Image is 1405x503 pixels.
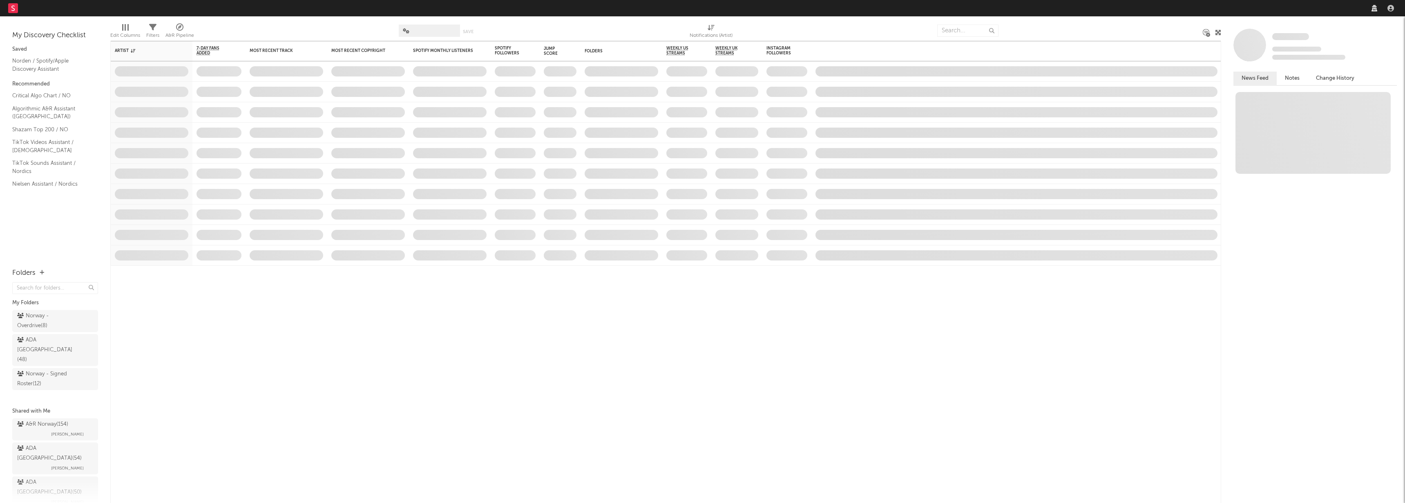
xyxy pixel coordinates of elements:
[463,29,474,34] button: Save
[544,46,564,56] div: Jump Score
[197,46,229,56] span: 7-Day Fans Added
[17,369,75,389] div: Norway - Signed Roster ( 12 )
[690,31,733,40] div: Notifications (Artist)
[12,31,98,40] div: My Discovery Checklist
[12,180,90,189] a: Nielsen Assistant / Nordics
[413,48,474,53] div: Spotify Monthly Listeners
[12,79,98,89] div: Recommended
[495,46,523,56] div: Spotify Followers
[12,442,98,474] a: ADA [GEOGRAPHIC_DATA](54)[PERSON_NAME]
[12,310,98,332] a: Norway - Overdrive(8)
[715,46,746,56] span: Weekly UK Streams
[12,406,98,416] div: Shared with Me
[766,46,795,56] div: Instagram Followers
[1308,72,1363,85] button: Change History
[12,418,98,440] a: A&R Norway(154)[PERSON_NAME]
[17,444,91,463] div: ADA [GEOGRAPHIC_DATA] ( 54 )
[12,104,90,121] a: Algorithmic A&R Assistant ([GEOGRAPHIC_DATA])
[12,45,98,54] div: Saved
[17,478,91,497] div: ADA [GEOGRAPHIC_DATA] ( 50 )
[937,25,998,37] input: Search...
[331,48,393,53] div: Most Recent Copyright
[12,138,90,155] a: TikTok Videos Assistant / [DEMOGRAPHIC_DATA]
[146,20,159,44] div: Filters
[12,298,98,308] div: My Folders
[690,20,733,44] div: Notifications (Artist)
[165,31,194,40] div: A&R Pipeline
[110,20,140,44] div: Edit Columns
[17,335,75,365] div: ADA [GEOGRAPHIC_DATA] ( 48 )
[1233,72,1277,85] button: News Feed
[146,31,159,40] div: Filters
[12,334,98,366] a: ADA [GEOGRAPHIC_DATA](48)
[12,125,90,134] a: Shazam Top 200 / NO
[110,31,140,40] div: Edit Columns
[165,20,194,44] div: A&R Pipeline
[12,56,90,73] a: Norden / Spotify/Apple Discovery Assistant
[12,91,90,100] a: Critical Algo Chart / NO
[12,268,36,278] div: Folders
[1272,33,1309,41] a: Some Artist
[1272,47,1321,52] span: Tracking Since: [DATE]
[12,159,90,175] a: TikTok Sounds Assistant / Nordics
[51,429,84,439] span: [PERSON_NAME]
[17,420,68,429] div: A&R Norway ( 154 )
[1272,55,1345,60] span: 0 fans last week
[115,48,176,53] div: Artist
[1272,33,1309,40] span: Some Artist
[1277,72,1308,85] button: Notes
[17,311,75,331] div: Norway - Overdrive ( 8 )
[51,463,84,473] span: [PERSON_NAME]
[250,48,311,53] div: Most Recent Track
[585,49,646,54] div: Folders
[666,46,695,56] span: Weekly US Streams
[12,282,98,294] input: Search for folders...
[12,368,98,390] a: Norway - Signed Roster(12)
